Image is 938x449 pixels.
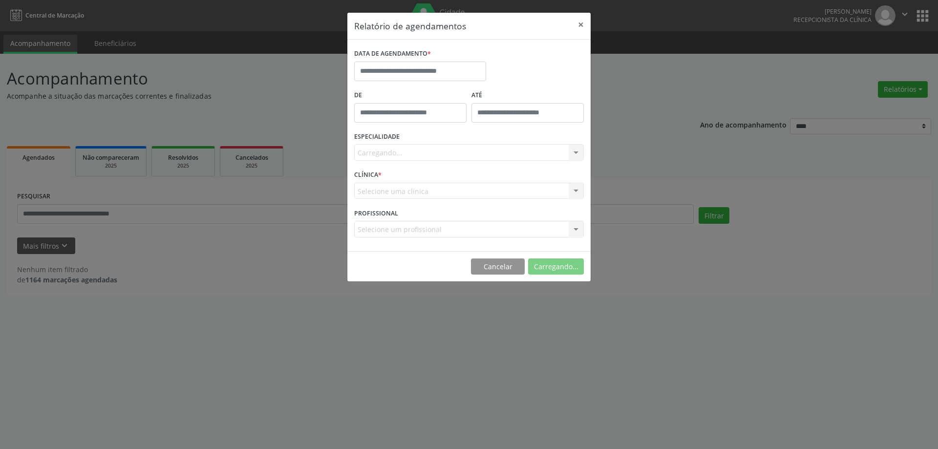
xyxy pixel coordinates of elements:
h5: Relatório de agendamentos [354,20,466,32]
label: DATA DE AGENDAMENTO [354,46,431,62]
button: Carregando... [528,258,584,275]
label: De [354,88,467,103]
label: ATÉ [471,88,584,103]
button: Cancelar [471,258,525,275]
label: CLÍNICA [354,168,382,183]
label: ESPECIALIDADE [354,129,400,145]
button: Close [571,13,591,37]
label: PROFISSIONAL [354,206,398,221]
